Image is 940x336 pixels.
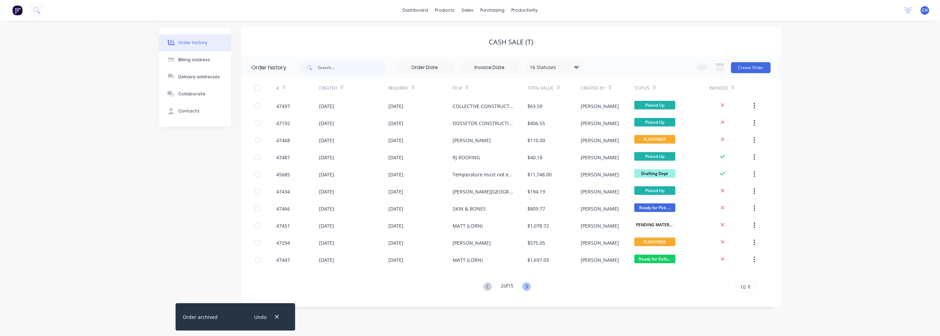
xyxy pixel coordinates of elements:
div: Order history [178,40,207,46]
div: [DATE] [319,205,334,212]
div: purchasing [477,5,508,15]
div: [PERSON_NAME] [581,256,619,264]
div: Status [634,79,709,97]
div: [DATE] [388,205,403,212]
div: [DATE] [319,103,334,110]
div: $1,078.72 [527,222,549,229]
span: FLASHINGS [634,135,675,144]
button: Billing address [159,51,231,68]
div: Invoiced [709,85,728,91]
a: dashboard [399,5,431,15]
div: Created [319,79,388,97]
div: [DATE] [319,256,334,264]
div: $194.19 [527,188,545,195]
div: Status [634,85,649,91]
div: [DATE] [388,103,403,110]
button: Create Order [731,62,771,73]
div: MATT (LORN) [453,222,483,229]
div: Required [388,79,453,97]
button: Contacts [159,103,231,120]
div: SKIN & BONES [453,205,486,212]
div: [PERSON_NAME] [581,205,619,212]
div: Total Value [527,79,581,97]
span: FLASHINGS [634,238,675,246]
input: Order Date [396,63,453,73]
div: [PERSON_NAME] [581,137,619,144]
div: # [276,79,319,97]
span: Picked Up [634,101,675,109]
div: Billing address [178,57,210,63]
div: Invoiced [709,79,752,97]
div: 47192 [276,120,290,127]
div: Order history [251,64,286,72]
div: Created By [581,79,634,97]
div: [PERSON_NAME] [581,154,619,161]
div: productivity [508,5,541,15]
input: Invoice Date [461,63,518,73]
div: MATT (LORN) [453,256,483,264]
div: products [431,5,458,15]
span: Picked Up [634,152,675,161]
div: [PERSON_NAME] [581,239,619,246]
div: 47434 [276,188,290,195]
div: $1,697.03 [527,256,549,264]
div: [DATE] [388,188,403,195]
div: 47447 [276,256,290,264]
div: [DATE] [319,171,334,178]
span: 10 [740,283,746,291]
div: 47451 [276,222,290,229]
div: $809.77 [527,205,545,212]
div: Created By [581,85,605,91]
div: CASH SALE (T) [489,38,533,46]
div: 2 of 15 [501,282,513,292]
div: [DATE] [388,222,403,229]
div: $11,748.00 [527,171,552,178]
span: PENDING MATERIA... [634,220,675,229]
div: [DATE] [319,239,334,246]
div: Required [388,85,408,91]
div: [PERSON_NAME] [581,188,619,195]
div: [DATE] [388,154,403,161]
div: DOSSETOR CONSTRUCTIONS [453,120,514,127]
div: $63.59 [527,103,542,110]
button: Collaborate [159,85,231,103]
span: Ready for Pick ... [634,203,675,212]
div: $406.55 [527,120,545,127]
span: Ready for Deliv... [634,255,675,263]
div: [DATE] [388,239,403,246]
button: Undo [250,312,270,322]
div: 47487 [276,154,290,161]
div: 16 Statuses [526,64,583,71]
div: $575.05 [527,239,545,246]
div: [DATE] [388,120,403,127]
div: [DATE] [388,256,403,264]
div: [PERSON_NAME] [581,120,619,127]
div: $110.00 [527,137,545,144]
span: Picked Up [634,186,675,195]
div: [PERSON_NAME] [581,222,619,229]
span: CH [922,7,928,13]
div: 47497 [276,103,290,110]
input: Search... [318,61,385,75]
div: [DATE] [388,137,403,144]
div: Created [319,85,337,91]
div: # [276,85,279,91]
div: Order archived [183,313,218,321]
div: [PERSON_NAME] [581,103,619,110]
div: Temperature must not exceed 60 degrees at Chimney outlet or powder coat will melt. [453,171,514,178]
div: Collaborate [178,91,205,97]
span: Picked Up [634,118,675,126]
img: Factory [12,5,23,15]
div: [DATE] [319,120,334,127]
div: [PERSON_NAME][GEOGRAPHIC_DATA] [453,188,514,195]
button: Delivery addresses [159,68,231,85]
div: PO # [453,79,527,97]
div: PO # [453,85,462,91]
div: 47468 [276,137,290,144]
div: 47294 [276,239,290,246]
div: 47466 [276,205,290,212]
div: [DATE] [319,222,334,229]
div: [PERSON_NAME] [581,171,619,178]
div: $40.18 [527,154,542,161]
span: Drafting Dept [634,169,675,178]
